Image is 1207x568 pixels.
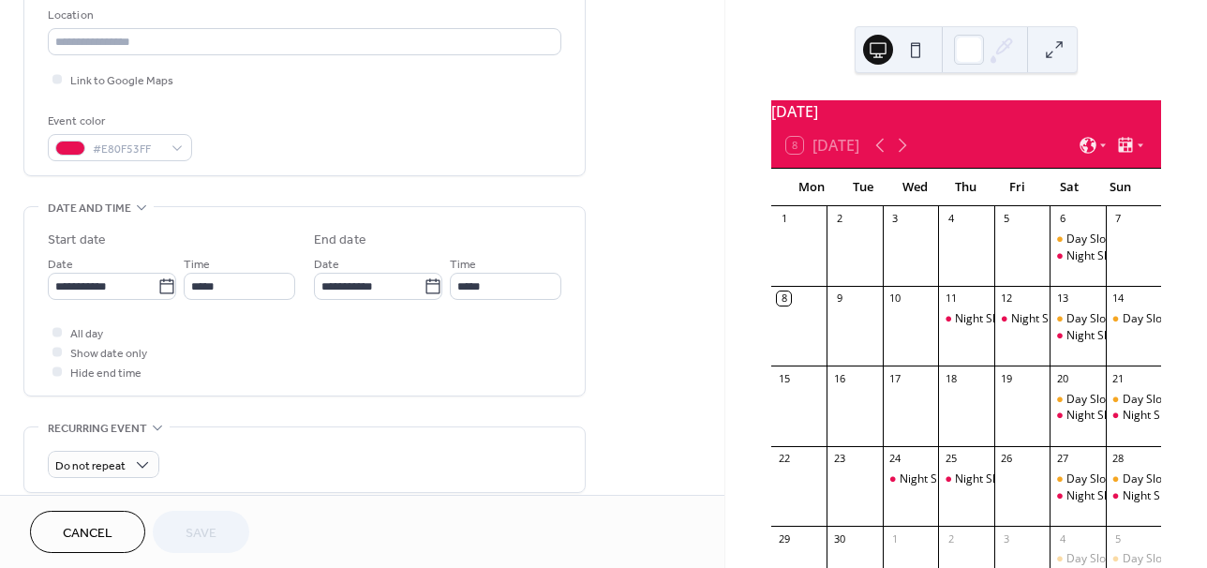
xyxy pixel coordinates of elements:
[1106,311,1161,327] div: Day Slot
[1050,392,1105,408] div: Day Slot
[832,452,846,466] div: 23
[1123,488,1173,504] div: Night Slot
[1111,531,1125,546] div: 5
[1011,311,1062,327] div: Night Slot
[314,255,339,275] span: Date
[777,452,791,466] div: 22
[48,419,147,439] span: Recurring event
[63,524,112,544] span: Cancel
[900,471,950,487] div: Night Slot
[314,231,366,250] div: End date
[889,169,941,206] div: Wed
[48,112,188,131] div: Event color
[1123,392,1166,408] div: Day Slot
[938,311,993,327] div: Night Slot
[832,212,846,226] div: 2
[1055,531,1069,546] div: 4
[48,231,106,250] div: Start date
[1055,212,1069,226] div: 6
[1066,311,1110,327] div: Day Slot
[888,531,902,546] div: 1
[832,531,846,546] div: 30
[888,291,902,306] div: 10
[940,169,991,206] div: Thu
[1050,408,1105,424] div: Night Slot
[944,531,958,546] div: 2
[70,324,103,344] span: All day
[888,452,902,466] div: 24
[888,212,902,226] div: 3
[1106,551,1161,567] div: Day Slot
[786,169,838,206] div: Mon
[1055,371,1069,385] div: 20
[777,212,791,226] div: 1
[777,531,791,546] div: 29
[1000,212,1014,226] div: 5
[1066,471,1110,487] div: Day Slot
[1066,328,1117,344] div: Night Slot
[1000,452,1014,466] div: 26
[1123,311,1166,327] div: Day Slot
[93,140,162,159] span: #E80F53FF
[70,71,173,91] span: Link to Google Maps
[184,255,210,275] span: Time
[48,199,131,218] span: Date and time
[1043,169,1095,206] div: Sat
[1066,232,1110,247] div: Day Slot
[1066,488,1117,504] div: Night Slot
[1111,452,1125,466] div: 28
[832,371,846,385] div: 16
[1050,551,1105,567] div: Day Slot
[838,169,889,206] div: Tue
[883,471,938,487] div: Night Slot
[1106,392,1161,408] div: Day Slot
[944,452,958,466] div: 25
[1050,471,1105,487] div: Day Slot
[955,471,1006,487] div: Night Slot
[944,291,958,306] div: 11
[944,371,958,385] div: 18
[1111,371,1125,385] div: 21
[771,100,1161,123] div: [DATE]
[955,311,1006,327] div: Night Slot
[777,291,791,306] div: 8
[888,371,902,385] div: 17
[1111,212,1125,226] div: 7
[1111,291,1125,306] div: 14
[1066,392,1110,408] div: Day Slot
[48,6,558,25] div: Location
[1055,291,1069,306] div: 13
[30,511,145,553] button: Cancel
[450,255,476,275] span: Time
[1066,408,1117,424] div: Night Slot
[70,364,142,383] span: Hide end time
[938,471,993,487] div: Night Slot
[994,311,1050,327] div: Night Slot
[832,291,846,306] div: 9
[1106,408,1161,424] div: Night Slot
[1050,328,1105,344] div: Night Slot
[1050,311,1105,327] div: Day Slot
[1000,531,1014,546] div: 3
[777,371,791,385] div: 15
[1123,551,1166,567] div: Day Slot
[1050,232,1105,247] div: Day Slot
[944,212,958,226] div: 4
[991,169,1043,206] div: Fri
[1050,488,1105,504] div: Night Slot
[70,344,147,364] span: Show date only
[1050,248,1105,264] div: Night Slot
[1066,551,1110,567] div: Day Slot
[55,456,126,477] span: Do not repeat
[1000,291,1014,306] div: 12
[1066,248,1117,264] div: Night Slot
[1095,169,1146,206] div: Sun
[1000,371,1014,385] div: 19
[1123,408,1173,424] div: Night Slot
[48,255,73,275] span: Date
[1106,471,1161,487] div: Day Slot
[1123,471,1166,487] div: Day Slot
[1106,488,1161,504] div: Night Slot
[1055,452,1069,466] div: 27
